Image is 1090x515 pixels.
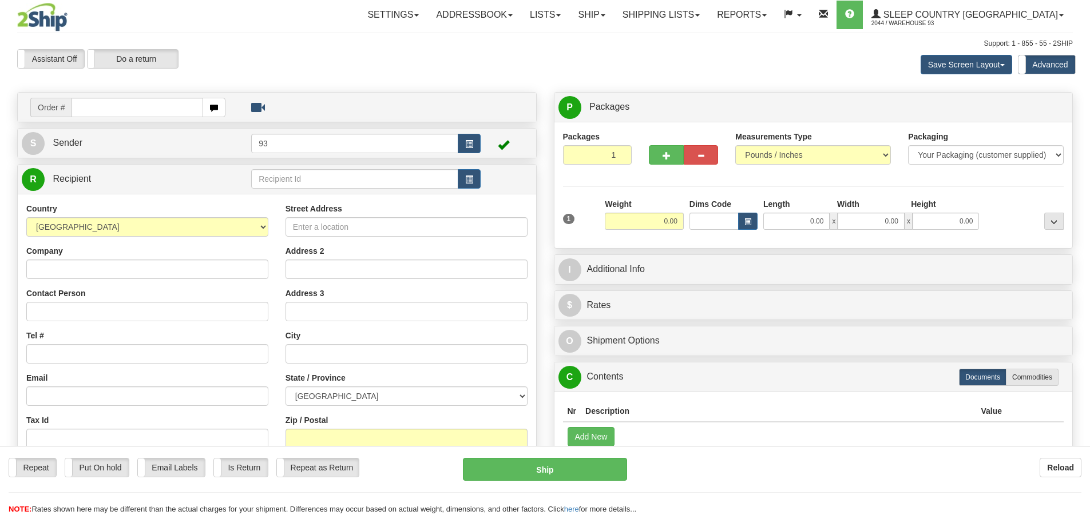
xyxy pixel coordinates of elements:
th: Nr [563,401,581,422]
a: Addressbook [427,1,521,29]
a: Shipping lists [614,1,708,29]
label: Country [26,203,57,214]
a: S Sender [22,131,251,155]
a: $Rates [558,294,1069,317]
div: Support: 1 - 855 - 55 - 2SHIP [17,39,1073,49]
label: Packaging [908,131,948,142]
span: P [558,96,581,119]
label: Width [837,198,859,210]
span: Recipient [53,174,91,183]
label: Put On hold [65,458,129,477]
label: Weight [605,198,631,210]
label: Advanced [1018,55,1075,74]
input: Sender Id [251,134,458,153]
div: ... [1044,213,1064,230]
label: Documents [959,369,1006,386]
label: Company [26,245,63,257]
label: Dims Code [689,198,731,210]
a: OShipment Options [558,329,1069,353]
th: Value [976,401,1006,422]
label: Commodities [1006,369,1059,386]
label: Length [763,198,790,210]
span: x [830,213,838,230]
a: R Recipient [22,167,226,191]
a: IAdditional Info [558,258,1069,281]
label: Email Labels [138,458,205,477]
span: Sender [53,138,82,147]
b: Reload [1047,463,1074,472]
a: here [564,505,579,513]
a: P Packages [558,95,1069,119]
label: Repeat as Return [277,458,359,477]
label: Assistant Off [18,50,84,68]
label: Contact Person [26,288,85,299]
span: x [905,213,913,230]
th: Description [581,401,976,422]
span: R [22,168,45,191]
label: Measurements Type [735,131,812,142]
a: Sleep Country [GEOGRAPHIC_DATA] 2044 / Warehouse 93 [863,1,1072,29]
input: Enter a location [286,217,528,237]
label: Tax Id [26,414,49,426]
span: Packages [589,102,629,111]
a: Reports [708,1,775,29]
label: Address 2 [286,245,324,257]
span: S [22,132,45,155]
label: Zip / Postal [286,414,328,426]
label: Tel # [26,330,44,341]
a: Lists [521,1,569,29]
button: Reload [1040,458,1081,477]
label: Height [911,198,936,210]
span: Order # [30,98,72,117]
span: C [558,366,581,389]
span: 2044 / Warehouse 93 [871,18,957,29]
label: State / Province [286,372,346,384]
label: Repeat [9,458,56,477]
label: Do a return [88,50,178,68]
label: City [286,330,300,341]
iframe: chat widget [1064,199,1089,316]
label: Is Return [214,458,268,477]
img: logo2044.jpg [17,3,68,31]
span: $ [558,294,581,317]
span: Sleep Country [GEOGRAPHIC_DATA] [881,10,1058,19]
label: Email [26,372,47,384]
label: Street Address [286,203,342,214]
button: Save Screen Layout [921,55,1012,74]
label: Packages [563,131,600,142]
a: CContents [558,365,1069,389]
a: Settings [359,1,427,29]
button: Ship [463,458,627,481]
span: 1 [563,214,575,224]
span: O [558,330,581,353]
span: I [558,258,581,281]
span: NOTE: [9,505,31,513]
a: Ship [569,1,613,29]
label: Address 3 [286,288,324,299]
button: Add New [568,427,615,446]
input: Recipient Id [251,169,458,189]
